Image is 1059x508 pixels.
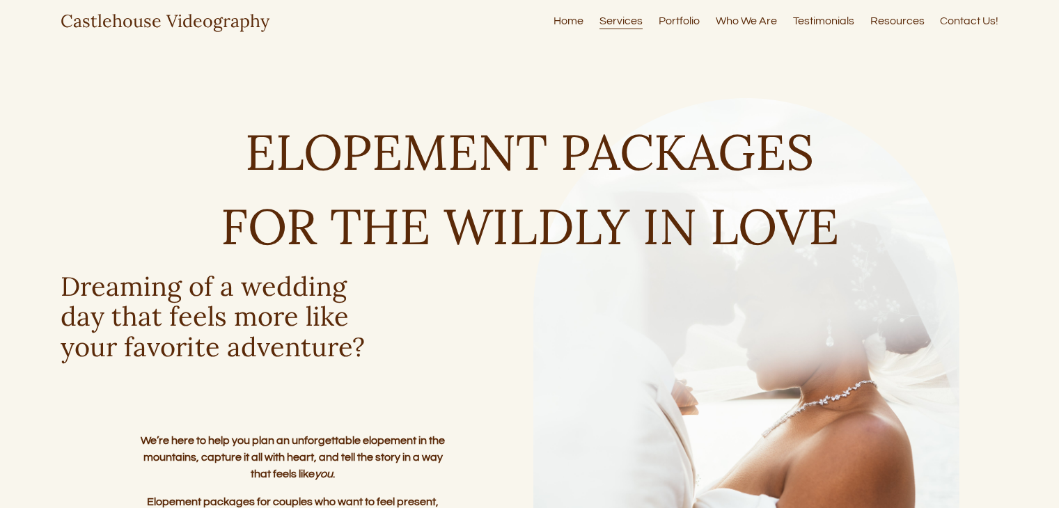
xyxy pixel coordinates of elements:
a: Castlehouse Videography [61,10,269,32]
h1: FOR THE WILDLY IN LOVE [61,200,999,253]
h1: ELOPEMENT PACKAGES [61,126,999,178]
em: you [315,468,333,479]
a: Testimonials [793,12,854,31]
h3: Dreaming of a wedding day that feels more like your favorite adventure? [61,271,368,362]
a: Contact Us! [940,12,998,31]
a: Portfolio [659,12,700,31]
strong: We’re here to help you plan an unforgettable elopement in the mountains, capture it all with hear... [141,435,447,479]
a: Services [599,12,643,31]
a: Home [554,12,583,31]
a: Resources [870,12,925,31]
a: Who We Are [716,12,777,31]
